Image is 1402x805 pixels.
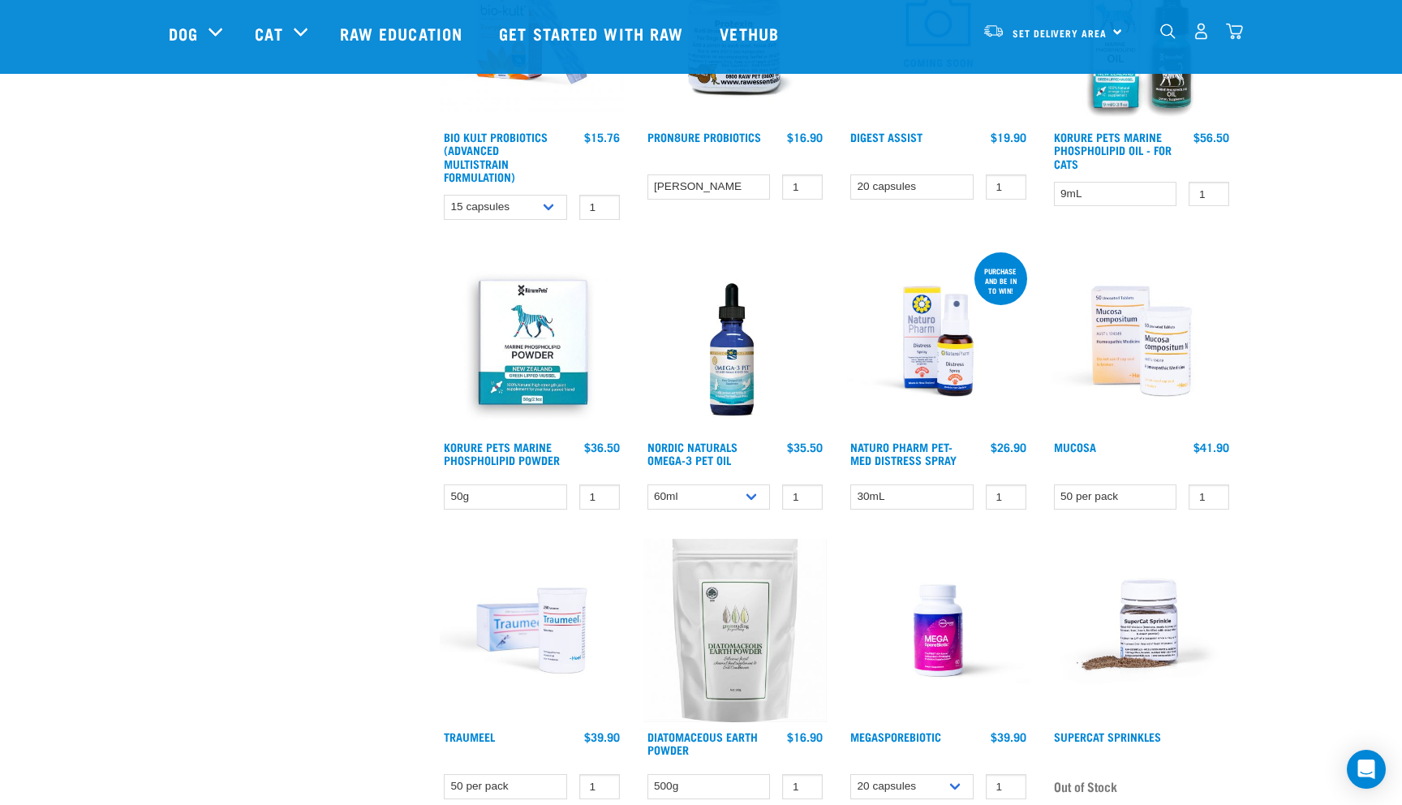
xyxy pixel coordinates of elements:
[1189,182,1229,207] input: 1
[579,484,620,510] input: 1
[850,734,941,739] a: MegaSporeBiotic
[1226,23,1243,40] img: home-icon@2x.png
[169,21,198,45] a: Dog
[986,484,1026,510] input: 1
[444,134,548,179] a: Bio Kult Probiotics (Advanced Multistrain Formulation)
[1050,249,1234,433] img: RE Product Shoot 2023 Nov8652
[787,131,823,144] div: $16.90
[1193,131,1229,144] div: $56.50
[1054,134,1172,166] a: Korure Pets Marine Phospholipid Oil - for Cats
[440,539,624,723] img: RE Product Shoot 2023 Nov8644
[444,444,560,463] a: Korure Pets Marine Phospholipid Powder
[324,1,483,66] a: Raw Education
[1193,23,1210,40] img: user.png
[974,259,1027,303] div: Purchase and be in to win!
[846,249,1030,433] img: RE Product Shoot 2023 Nov8635
[584,131,620,144] div: $15.76
[647,444,738,463] a: Nordic Naturals Omega-3 Pet Oil
[579,774,620,799] input: 1
[1160,24,1176,39] img: home-icon-1@2x.png
[1347,750,1386,789] div: Open Intercom Messenger
[1193,441,1229,454] div: $41.90
[255,21,282,45] a: Cat
[1054,444,1096,450] a: Mucosa
[643,249,828,433] img: Bottle Of 60ml Omega3 For Pets
[584,441,620,454] div: $36.50
[1050,539,1234,723] img: Plastic Container of SuperCat Sprinkles With Product Shown Outside Of The Bottle
[991,730,1026,743] div: $39.90
[579,195,620,220] input: 1
[846,539,1030,723] img: Raw Essentials Mega Spore Biotic Probiotic For Dogs
[986,774,1026,799] input: 1
[787,730,823,743] div: $16.90
[787,441,823,454] div: $35.50
[782,484,823,510] input: 1
[986,174,1026,200] input: 1
[647,734,758,752] a: Diatomaceous Earth Powder
[850,134,922,140] a: Digest Assist
[991,441,1026,454] div: $26.90
[647,134,761,140] a: ProN8ure Probiotics
[1054,774,1117,799] span: Out of Stock
[444,734,495,739] a: Traumeel
[782,174,823,200] input: 1
[850,444,957,463] a: Naturo Pharm Pet-Med Distress Spray
[1013,30,1107,36] span: Set Delivery Area
[483,1,703,66] a: Get started with Raw
[1189,484,1229,510] input: 1
[643,539,828,723] img: Diatomaceous earth
[703,1,799,66] a: Vethub
[782,774,823,799] input: 1
[1054,734,1161,739] a: Supercat Sprinkles
[983,24,1004,38] img: van-moving.png
[991,131,1026,144] div: $19.90
[584,730,620,743] div: $39.90
[440,249,624,433] img: POWDER01 65ae0065 919d 4332 9357 5d1113de9ef1 1024x1024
